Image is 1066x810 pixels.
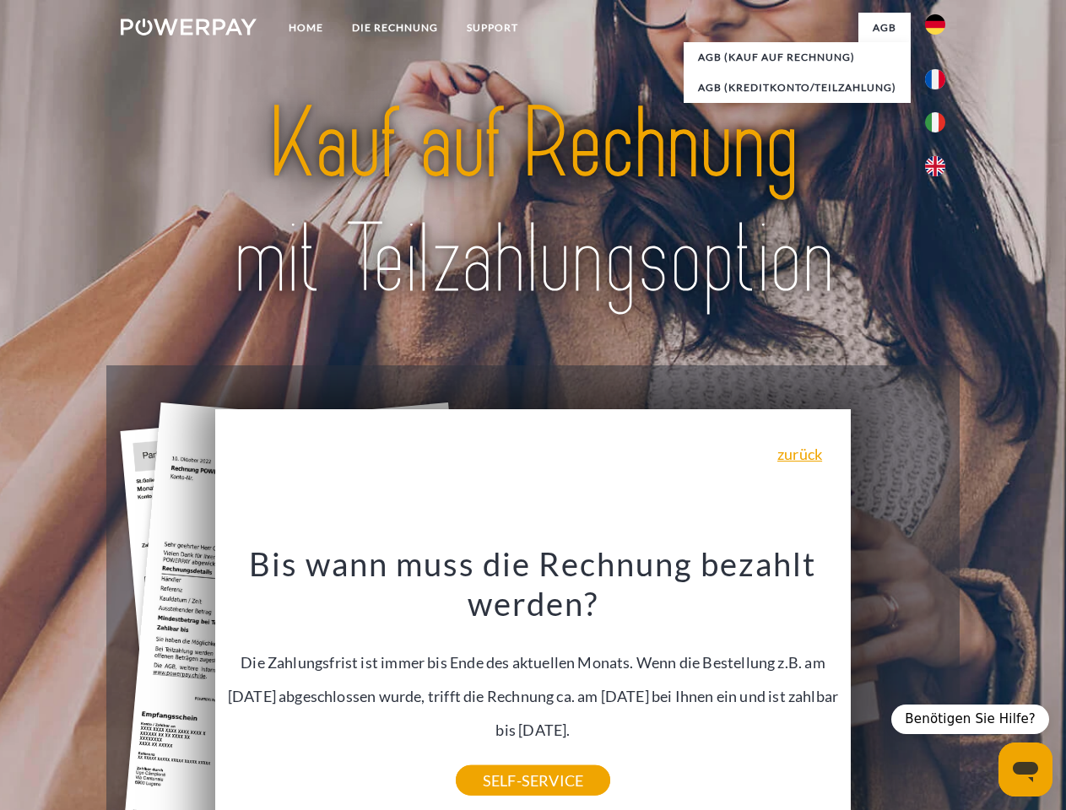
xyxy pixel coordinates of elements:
[684,73,911,103] a: AGB (Kreditkonto/Teilzahlung)
[925,14,945,35] img: de
[452,13,533,43] a: SUPPORT
[338,13,452,43] a: DIE RECHNUNG
[161,81,905,323] img: title-powerpay_de.svg
[225,543,841,624] h3: Bis wann muss die Rechnung bezahlt werden?
[925,69,945,89] img: fr
[456,765,610,796] a: SELF-SERVICE
[777,446,822,462] a: zurück
[121,19,257,35] img: logo-powerpay-white.svg
[274,13,338,43] a: Home
[684,42,911,73] a: AGB (Kauf auf Rechnung)
[891,705,1049,734] div: Benötigen Sie Hilfe?
[925,112,945,132] img: it
[925,156,945,176] img: en
[858,13,911,43] a: agb
[998,742,1052,796] iframe: Schaltfläche zum Öffnen des Messaging-Fensters; Konversation läuft
[225,543,841,780] div: Die Zahlungsfrist ist immer bis Ende des aktuellen Monats. Wenn die Bestellung z.B. am [DATE] abg...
